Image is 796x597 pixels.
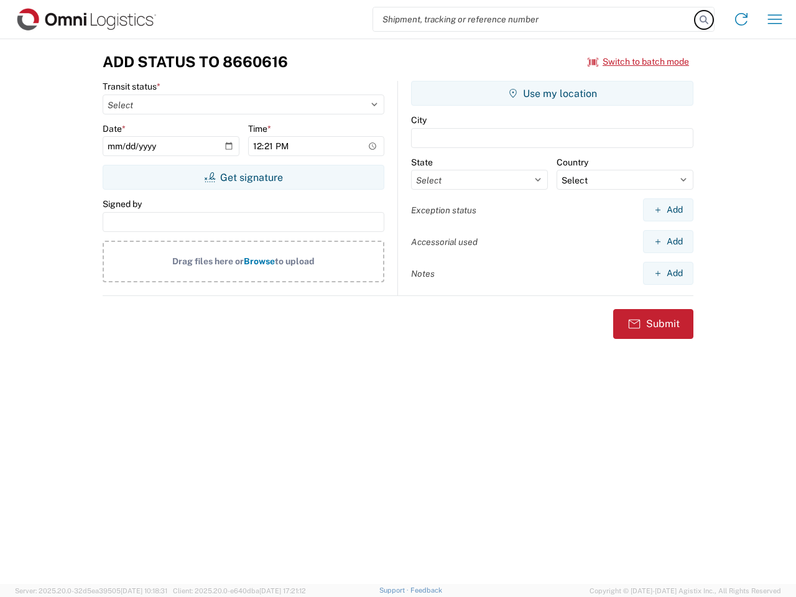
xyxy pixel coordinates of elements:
[103,198,142,210] label: Signed by
[643,230,693,253] button: Add
[411,81,693,106] button: Use my location
[103,53,288,71] h3: Add Status to 8660616
[15,587,167,595] span: Server: 2025.20.0-32d5ea39505
[411,157,433,168] label: State
[643,262,693,285] button: Add
[379,586,410,594] a: Support
[103,81,160,92] label: Transit status
[244,256,275,266] span: Browse
[557,157,588,168] label: Country
[275,256,315,266] span: to upload
[411,236,478,248] label: Accessorial used
[103,123,126,134] label: Date
[248,123,271,134] label: Time
[172,256,244,266] span: Drag files here or
[411,268,435,279] label: Notes
[121,587,167,595] span: [DATE] 10:18:31
[173,587,306,595] span: Client: 2025.20.0-e640dba
[643,198,693,221] button: Add
[103,165,384,190] button: Get signature
[410,586,442,594] a: Feedback
[259,587,306,595] span: [DATE] 17:21:12
[588,52,689,72] button: Switch to batch mode
[411,205,476,216] label: Exception status
[613,309,693,339] button: Submit
[590,585,781,596] span: Copyright © [DATE]-[DATE] Agistix Inc., All Rights Reserved
[373,7,695,31] input: Shipment, tracking or reference number
[411,114,427,126] label: City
